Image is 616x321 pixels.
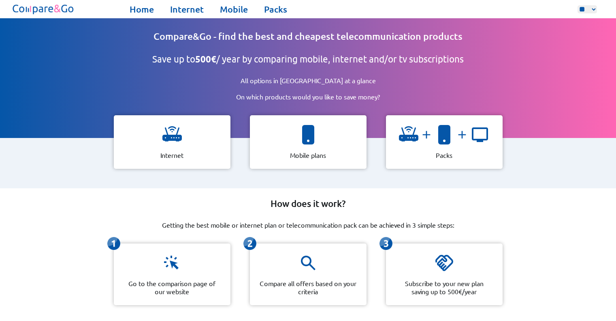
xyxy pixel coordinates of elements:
[399,125,418,144] img: icon representing a wifi
[220,4,248,15] a: Mobile
[298,125,318,144] img: icon representing a smartphone
[162,221,454,229] p: Getting the best mobile or internet plan or telecommunication pack can be achieved in 3 simple st...
[153,30,463,42] h1: Compare&Go - find the best and cheapest telecommunication products
[215,76,402,84] p: All options in [GEOGRAPHIC_DATA] at a glance
[160,151,183,159] p: Internet
[271,198,346,209] h2: How does it work?
[162,253,182,273] img: icon representing a click
[107,115,237,169] a: icon representing a wifi Internet
[243,237,256,250] img: icon representing the second-step
[418,128,435,141] img: and
[124,279,221,295] p: Go to the comparison page of our website
[162,125,182,144] img: icon representing a wifi
[210,93,406,101] p: On which products would you like to save money?
[396,279,493,295] p: Subscribe to your new plan saving up to 500€/year
[435,125,454,144] img: icon representing a smartphone
[379,115,509,169] a: icon representing a wifiandicon representing a smartphoneandicon representing a tv Packs
[170,4,204,15] a: Internet
[152,54,464,65] h2: Save up to / year by comparing mobile, internet and/or tv subscriptions
[454,128,470,141] img: and
[290,151,326,159] p: Mobile plans
[264,4,287,15] a: Packs
[436,151,452,159] p: Packs
[435,253,454,273] img: icon representing a handshake
[243,115,373,169] a: icon representing a smartphone Mobile plans
[379,237,392,250] img: icon representing the third-step
[195,54,216,65] b: 500€
[298,253,318,273] img: icon representing a magnifying glass
[470,125,490,144] img: icon representing a tv
[130,4,154,15] a: Home
[11,2,76,16] img: Logo of Compare&Go
[260,279,357,295] p: Compare all offers based on your criteria
[107,237,120,250] img: icon representing the first-step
